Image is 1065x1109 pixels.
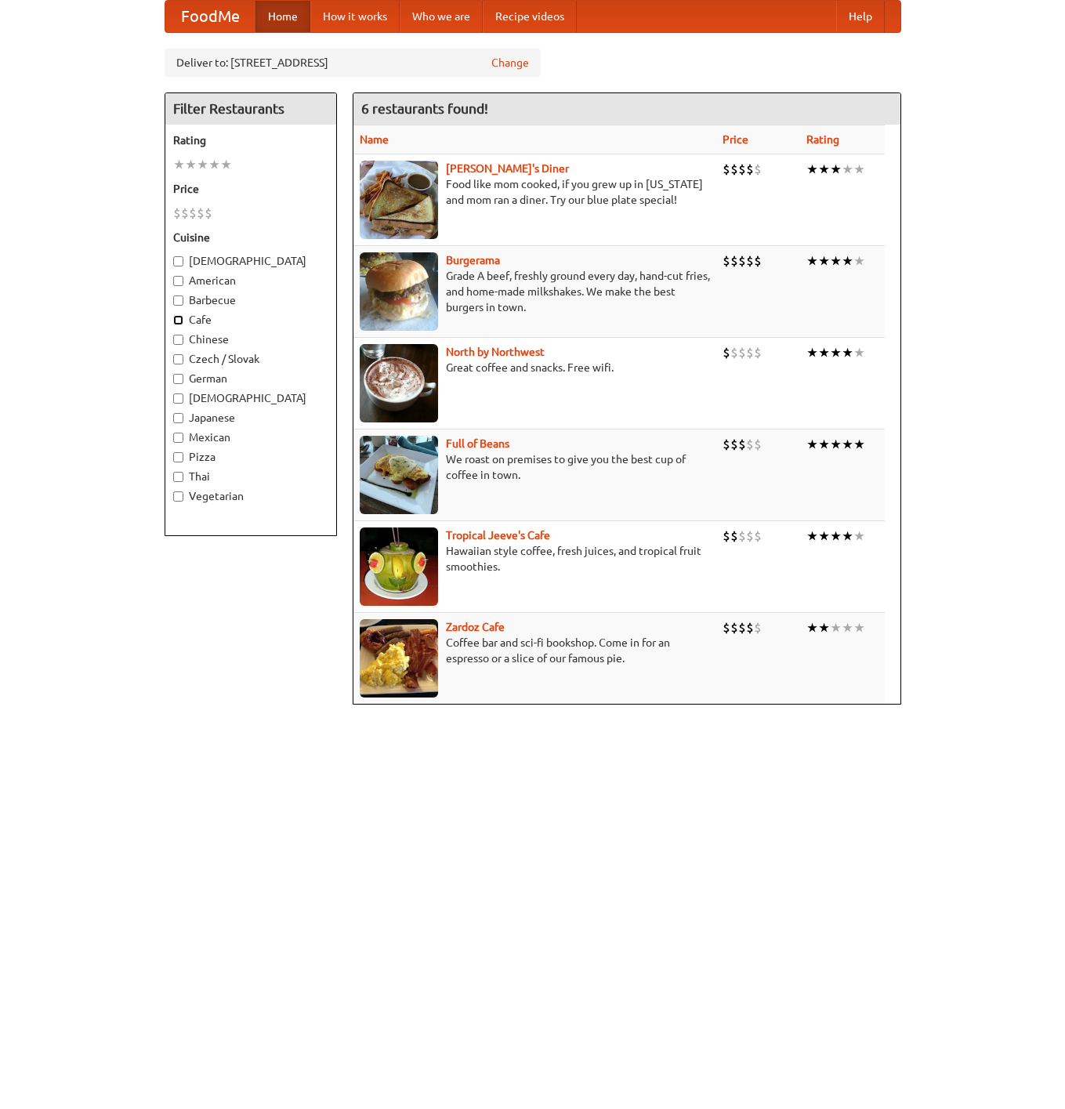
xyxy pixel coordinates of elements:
[842,344,853,361] li: ★
[173,273,328,288] label: American
[818,252,830,270] li: ★
[165,49,541,77] div: Deliver to: [STREET_ADDRESS]
[842,619,853,636] li: ★
[723,133,748,146] a: Price
[730,527,738,545] li: $
[818,161,830,178] li: ★
[173,469,328,484] label: Thai
[754,252,762,270] li: $
[360,619,438,698] img: zardoz.jpg
[173,332,328,347] label: Chinese
[723,619,730,636] li: $
[173,315,183,325] input: Cafe
[746,436,754,453] li: $
[310,1,400,32] a: How it works
[360,635,710,666] p: Coffee bar and sci-fi bookshop. Come in for an espresso or a slice of our famous pie.
[836,1,885,32] a: Help
[173,452,183,462] input: Pizza
[842,161,853,178] li: ★
[746,252,754,270] li: $
[360,161,438,239] img: sallys.jpg
[360,252,438,331] img: burgerama.jpg
[842,252,853,270] li: ★
[830,436,842,453] li: ★
[746,619,754,636] li: $
[173,371,328,386] label: German
[360,133,389,146] a: Name
[483,1,577,32] a: Recipe videos
[754,619,762,636] li: $
[173,256,183,266] input: [DEMOGRAPHIC_DATA]
[173,472,183,482] input: Thai
[173,156,185,173] li: ★
[730,252,738,270] li: $
[446,621,505,633] a: Zardoz Cafe
[173,230,328,245] h5: Cuisine
[830,252,842,270] li: ★
[738,436,746,453] li: $
[173,491,183,502] input: Vegetarian
[730,619,738,636] li: $
[806,252,818,270] li: ★
[853,436,865,453] li: ★
[360,360,710,375] p: Great coffee and snacks. Free wifi.
[173,354,183,364] input: Czech / Slovak
[730,436,738,453] li: $
[730,161,738,178] li: $
[173,390,328,406] label: [DEMOGRAPHIC_DATA]
[173,132,328,148] h5: Rating
[361,101,488,116] ng-pluralize: 6 restaurants found!
[738,252,746,270] li: $
[189,205,197,222] li: $
[360,451,710,483] p: We roast on premises to give you the best cup of coffee in town.
[806,436,818,453] li: ★
[806,344,818,361] li: ★
[173,488,328,504] label: Vegetarian
[818,436,830,453] li: ★
[723,436,730,453] li: $
[360,176,710,208] p: Food like mom cooked, if you grew up in [US_STATE] and mom ran a diner. Try our blue plate special!
[173,295,183,306] input: Barbecue
[446,529,550,542] a: Tropical Jeeve's Cafe
[446,254,500,266] a: Burgerama
[220,156,232,173] li: ★
[853,619,865,636] li: ★
[205,205,212,222] li: $
[818,619,830,636] li: ★
[173,205,181,222] li: $
[738,527,746,545] li: $
[165,93,336,125] h4: Filter Restaurants
[173,276,183,286] input: American
[173,181,328,197] h5: Price
[806,527,818,545] li: ★
[173,449,328,465] label: Pizza
[730,344,738,361] li: $
[746,161,754,178] li: $
[842,436,853,453] li: ★
[360,344,438,422] img: north.jpg
[173,292,328,308] label: Barbecue
[173,351,328,367] label: Czech / Slovak
[754,527,762,545] li: $
[360,543,710,574] p: Hawaiian style coffee, fresh juices, and tropical fruit smoothies.
[853,527,865,545] li: ★
[754,344,762,361] li: $
[173,393,183,404] input: [DEMOGRAPHIC_DATA]
[173,413,183,423] input: Japanese
[830,344,842,361] li: ★
[400,1,483,32] a: Who we are
[806,133,839,146] a: Rating
[446,437,509,450] a: Full of Beans
[173,429,328,445] label: Mexican
[738,161,746,178] li: $
[197,156,208,173] li: ★
[830,161,842,178] li: ★
[446,346,545,358] a: North by Northwest
[446,162,569,175] b: [PERSON_NAME]'s Diner
[360,436,438,514] img: beans.jpg
[806,619,818,636] li: ★
[255,1,310,32] a: Home
[754,436,762,453] li: $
